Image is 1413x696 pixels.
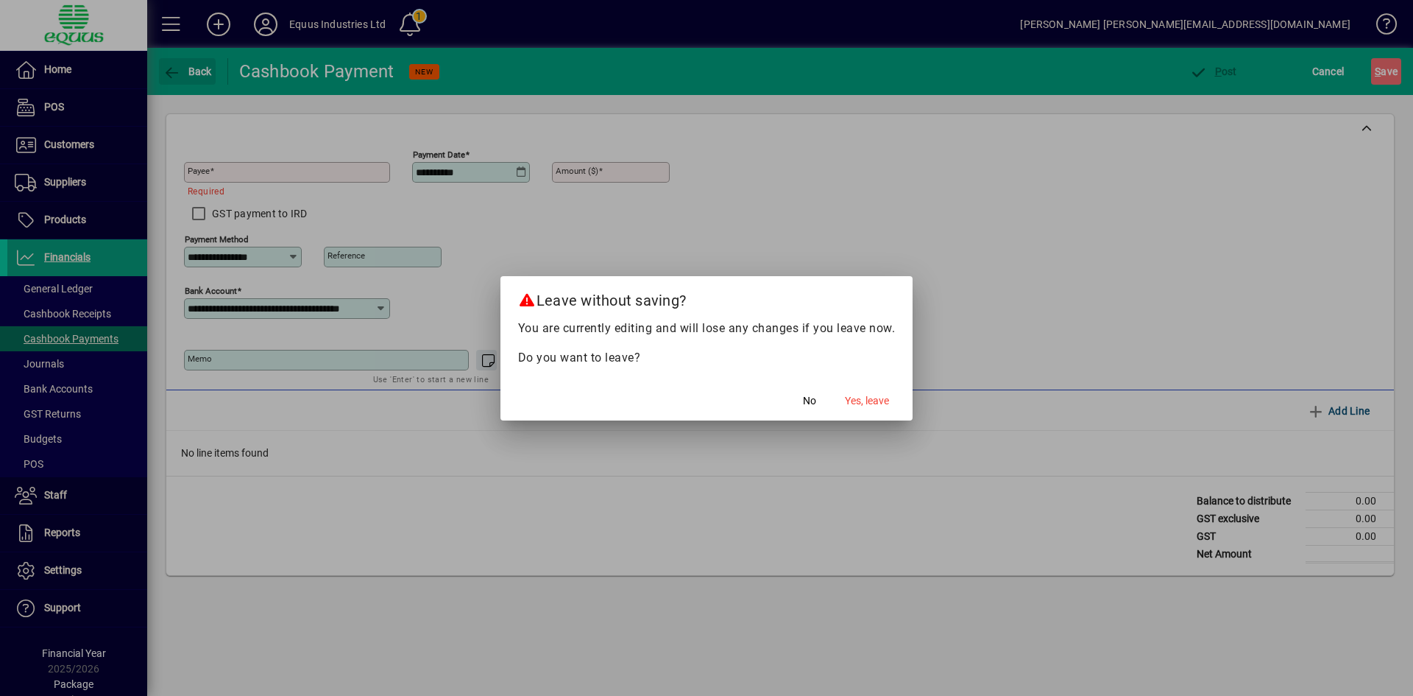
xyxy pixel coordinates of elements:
span: Yes, leave [845,393,889,409]
p: Do you want to leave? [518,349,896,367]
span: No [803,393,816,409]
h2: Leave without saving? [500,276,913,319]
button: Yes, leave [839,388,895,415]
p: You are currently editing and will lose any changes if you leave now. [518,320,896,337]
button: No [786,388,833,415]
